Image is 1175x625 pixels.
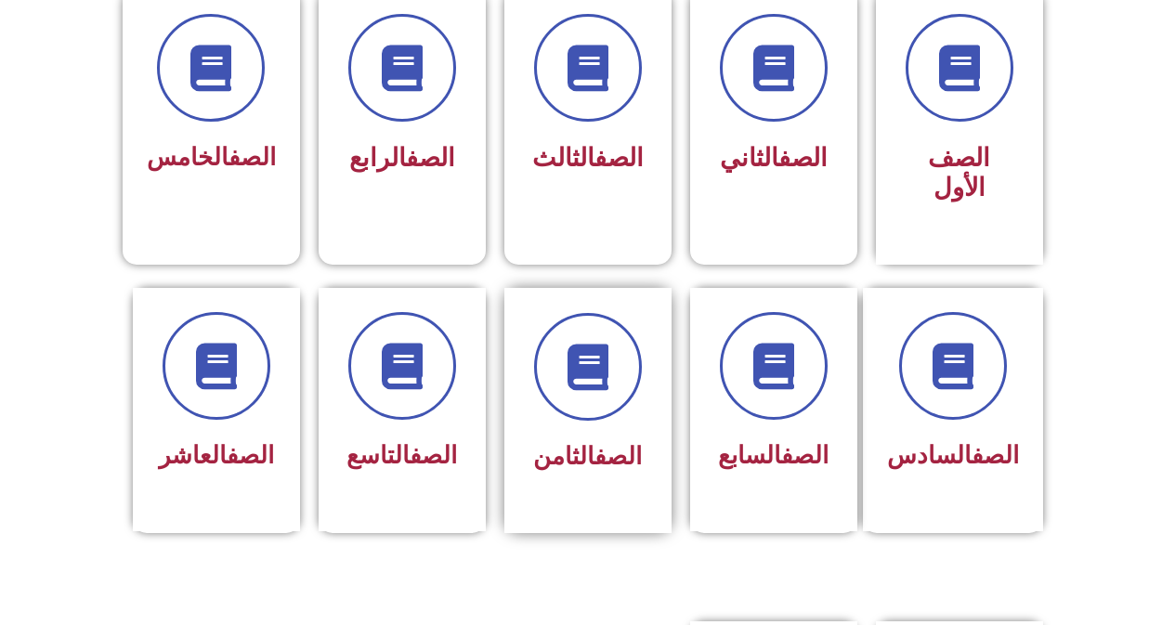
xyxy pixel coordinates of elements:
[778,143,828,173] a: الصف
[594,143,644,173] a: الصف
[406,143,455,173] a: الصف
[594,442,642,470] a: الصف
[159,441,274,469] span: العاشر
[972,441,1019,469] a: الصف
[227,441,274,469] a: الصف
[228,143,276,171] a: الصف
[346,441,457,469] span: التاسع
[928,143,990,202] span: الصف الأول
[533,442,642,470] span: الثامن
[349,143,455,173] span: الرابع
[720,143,828,173] span: الثاني
[532,143,644,173] span: الثالث
[781,441,829,469] a: الصف
[887,441,1019,469] span: السادس
[718,441,829,469] span: السابع
[410,441,457,469] a: الصف
[147,143,276,171] span: الخامس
